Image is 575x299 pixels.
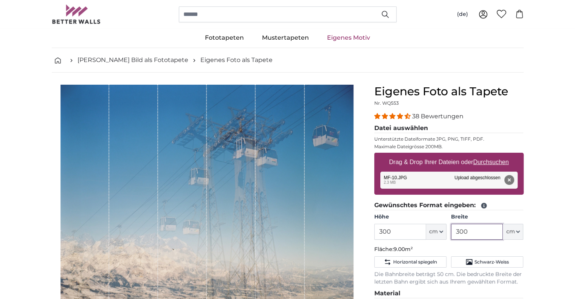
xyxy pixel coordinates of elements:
legend: Gewünschtes Format eingeben: [374,201,524,210]
label: Höhe [374,213,446,221]
span: Schwarz-Weiss [474,259,509,265]
button: cm [426,224,446,240]
nav: breadcrumbs [52,48,524,73]
label: Drag & Drop Ihrer Dateien oder [386,155,512,170]
span: Horizontal spiegeln [393,259,437,265]
label: Breite [451,213,523,221]
button: (de) [451,8,474,21]
span: Nr. WQ553 [374,100,399,106]
a: Eigenes Foto als Tapete [200,56,273,65]
button: Schwarz-Weiss [451,256,523,268]
u: Durchsuchen [473,159,508,165]
p: Unterstützte Dateiformate JPG, PNG, TIFF, PDF. [374,136,524,142]
p: Maximale Dateigrösse 200MB. [374,144,524,150]
a: [PERSON_NAME] Bild als Fototapete [77,56,188,65]
button: Horizontal spiegeln [374,256,446,268]
span: 9.00m² [394,246,413,253]
span: 4.34 stars [374,113,412,120]
p: Die Bahnbreite beträgt 50 cm. Die bedruckte Breite der letzten Bahn ergibt sich aus Ihrem gewählt... [374,271,524,286]
span: cm [506,228,515,235]
img: Betterwalls [52,5,101,24]
span: cm [429,228,438,235]
legend: Datei auswählen [374,124,524,133]
span: 38 Bewertungen [412,113,463,120]
h1: Eigenes Foto als Tapete [374,85,524,98]
a: Fototapeten [196,28,253,48]
a: Eigenes Motiv [318,28,379,48]
p: Fläche: [374,246,524,253]
button: cm [503,224,523,240]
a: Mustertapeten [253,28,318,48]
legend: Material [374,289,524,298]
